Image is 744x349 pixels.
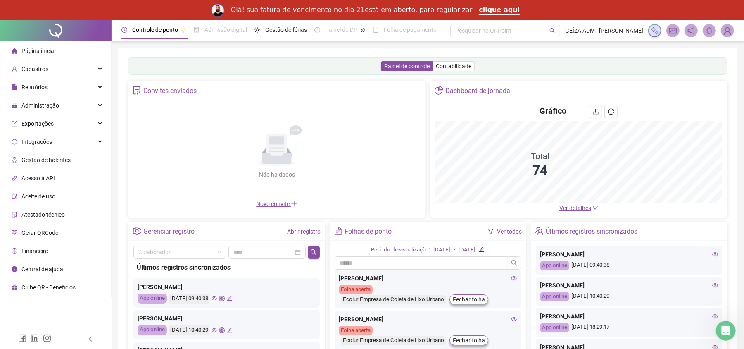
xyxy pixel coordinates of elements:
span: pushpin [181,28,186,33]
span: dollar [12,248,17,254]
div: App online [540,292,569,301]
span: edit [227,296,232,301]
span: audit [12,194,17,199]
span: edit [227,327,232,333]
span: eye [212,296,217,301]
span: export [12,121,17,127]
span: Gerar QRCode [21,229,58,236]
h4: Gráfico [540,105,566,117]
span: Página inicial [21,48,55,54]
span: search [310,249,317,256]
div: [PERSON_NAME] [540,312,718,321]
div: [DATE] 09:40:38 [169,294,209,304]
div: [DATE] [433,246,450,254]
span: Integrações [21,139,52,145]
div: App online [138,325,167,335]
span: user-add [12,66,17,72]
div: [DATE] 10:40:29 [540,292,718,301]
div: Ecolur Empresa de Coleta de Lixo Urbano [341,295,446,304]
span: file [12,84,17,90]
span: eye [712,313,718,319]
a: clique aqui [479,6,520,15]
div: Folha aberta [339,326,373,335]
div: [DATE] 10:40:29 [169,325,209,335]
div: [PERSON_NAME] [540,250,718,259]
span: dashboard [314,27,320,33]
span: Gestão de férias [265,26,307,33]
span: Gestão de holerites [21,157,71,163]
div: Convites enviados [143,84,197,98]
span: solution [12,212,17,218]
span: download [592,108,599,115]
span: Admissão digital [204,26,247,33]
span: global [219,296,224,301]
span: instagram [43,334,51,342]
span: solution [133,86,141,95]
span: eye [712,282,718,288]
div: App online [540,323,569,332]
div: Não há dados [239,170,315,179]
span: search [511,260,518,266]
a: Ver detalhes down [559,205,598,211]
span: home [12,48,17,54]
span: edit [479,247,484,252]
span: Ver detalhes [559,205,591,211]
span: search [549,28,556,34]
span: Cadastros [21,66,48,72]
div: Últimos registros sincronizados [546,225,637,239]
span: setting [133,227,141,235]
iframe: Intercom live chat [716,321,736,341]
span: Central de ajuda [21,266,63,273]
div: Período de visualização: [371,246,430,254]
span: sync [12,139,17,145]
span: facebook [18,334,26,342]
div: [PERSON_NAME] [138,314,316,323]
span: file-done [194,27,200,33]
span: fund [669,27,677,34]
span: Folha de pagamento [384,26,437,33]
div: [PERSON_NAME] [339,315,517,324]
span: Atestado técnico [21,211,65,218]
button: Fechar folha [449,335,488,345]
a: Ver todos [497,228,522,235]
span: notification [687,27,695,34]
span: pushpin [361,28,366,33]
span: GEÍZA ADM - [PERSON_NAME] [565,26,643,35]
div: Folha aberta [339,285,373,294]
span: bell [706,27,713,34]
img: 29244 [721,24,734,37]
div: App online [540,261,569,270]
span: left [88,336,93,342]
span: down [592,205,598,211]
span: Fechar folha [453,336,485,345]
span: reload [608,108,614,115]
span: apartment [12,157,17,163]
span: api [12,175,17,181]
span: info-circle [12,266,17,272]
span: pie-chart [435,86,443,95]
div: [DATE] 09:40:38 [540,261,718,270]
span: Acesso à API [21,175,55,182]
span: Painel do DP [325,26,357,33]
span: Administração [21,102,59,109]
div: Últimos registros sincronizados [137,262,316,273]
span: Painel de controle [384,63,430,69]
div: Folhas de ponto [345,225,392,239]
div: [PERSON_NAME] [540,281,718,290]
div: Olá! sua fatura de vencimento no dia 21está em aberto, para regularizar [231,6,473,14]
span: linkedin [31,334,39,342]
span: eye [511,275,517,281]
div: [PERSON_NAME] [339,274,517,283]
span: Financeiro [21,248,48,254]
span: eye [712,251,718,257]
span: global [219,327,224,333]
div: [DATE] [459,246,475,254]
span: filter [488,228,494,234]
div: - [454,246,455,254]
a: Abrir registro [287,228,321,235]
div: [DATE] 18:29:17 [540,323,718,332]
div: Gerenciar registro [143,225,195,239]
span: Novo convite [256,201,297,207]
span: sun [254,27,260,33]
span: clock-circle [121,27,127,33]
